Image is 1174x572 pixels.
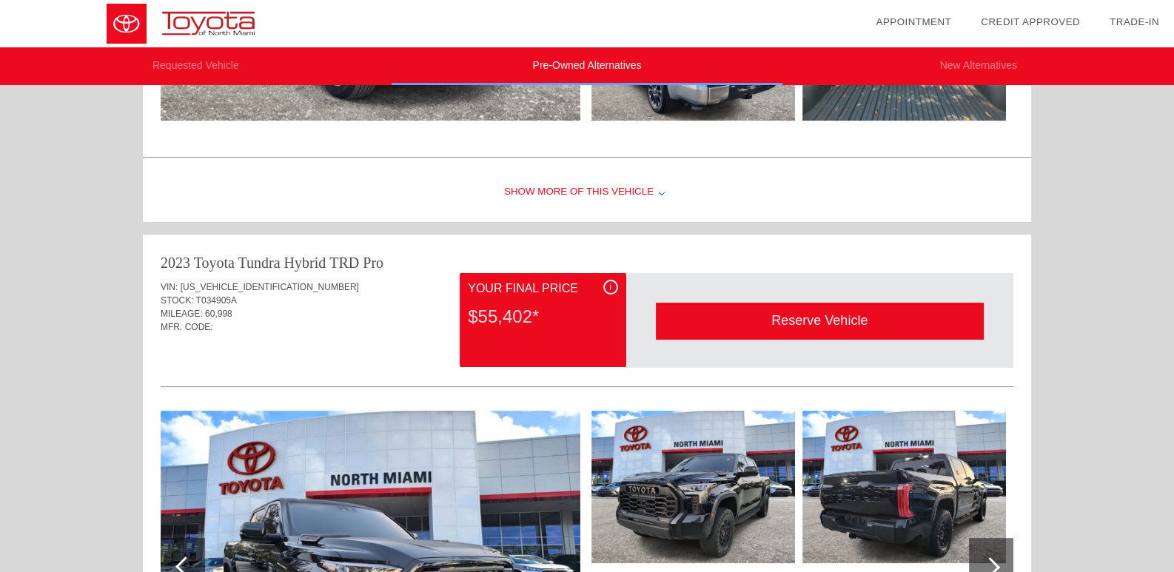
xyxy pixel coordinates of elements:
[603,280,618,295] div: i
[656,303,984,339] div: Reserve Vehicle
[196,295,237,306] span: T034905A
[161,343,1013,366] div: Quoted on [DATE] 8:47:40 PM
[161,295,193,306] span: STOCK:
[981,16,1080,27] a: Credit Approved
[802,411,1006,563] img: f24352832a2780ae341c17415da6868bx.jpg
[468,280,617,297] div: Your Final Price
[161,309,203,319] span: MILEAGE:
[1110,16,1159,27] a: Trade-In
[329,252,383,273] div: TRD Pro
[161,282,178,292] span: VIN:
[161,322,213,332] span: MFR. CODE:
[143,163,1031,222] div: Show More of this Vehicle
[591,411,795,563] img: 757a9c5d6c68267b280ec3cced57be09x.jpg
[876,16,951,27] a: Appointment
[181,282,359,292] span: [US_VEHICLE_IDENTIFICATION_NUMBER]
[782,47,1174,85] li: New Alternatives
[161,252,326,273] div: 2023 Toyota Tundra Hybrid
[205,309,232,319] span: 60,998
[392,47,783,85] li: Pre-Owned Alternatives
[468,297,617,336] div: $55,402*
